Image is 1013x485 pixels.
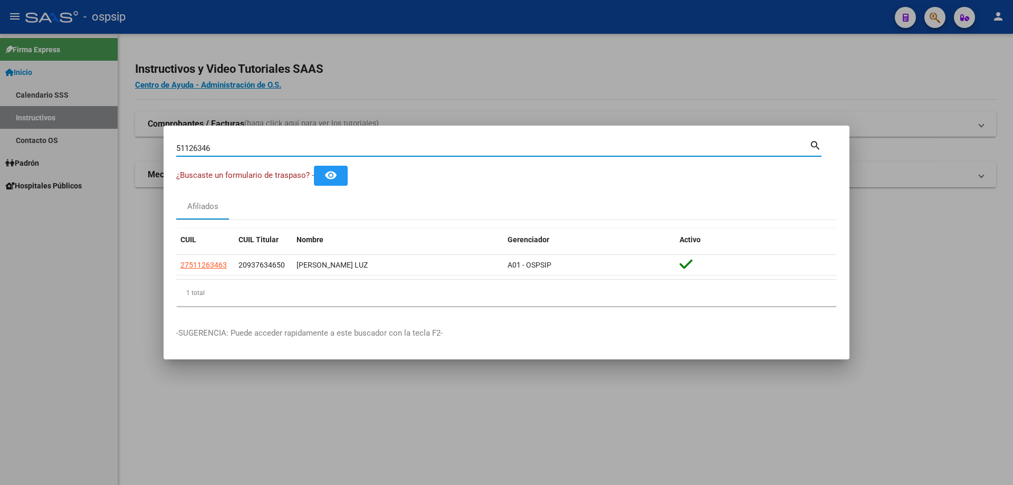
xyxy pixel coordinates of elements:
[176,327,837,339] p: -SUGERENCIA: Puede acceder rapidamente a este buscador con la tecla F2-
[297,235,323,244] span: Nombre
[680,235,701,244] span: Activo
[187,201,218,213] div: Afiliados
[508,261,551,269] span: A01 - OSPSIP
[176,280,837,306] div: 1 total
[977,449,1002,474] iframe: Intercom live chat
[180,235,196,244] span: CUIL
[503,229,675,251] datatable-header-cell: Gerenciador
[297,259,499,271] div: [PERSON_NAME] LUZ
[508,235,549,244] span: Gerenciador
[234,229,292,251] datatable-header-cell: CUIL Titular
[675,229,837,251] datatable-header-cell: Activo
[238,235,279,244] span: CUIL Titular
[238,261,285,269] span: 20937634650
[324,169,337,182] mat-icon: remove_red_eye
[292,229,503,251] datatable-header-cell: Nombre
[809,138,821,151] mat-icon: search
[180,261,227,269] span: 27511263463
[176,170,314,180] span: ¿Buscaste un formulario de traspaso? -
[176,229,234,251] datatable-header-cell: CUIL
